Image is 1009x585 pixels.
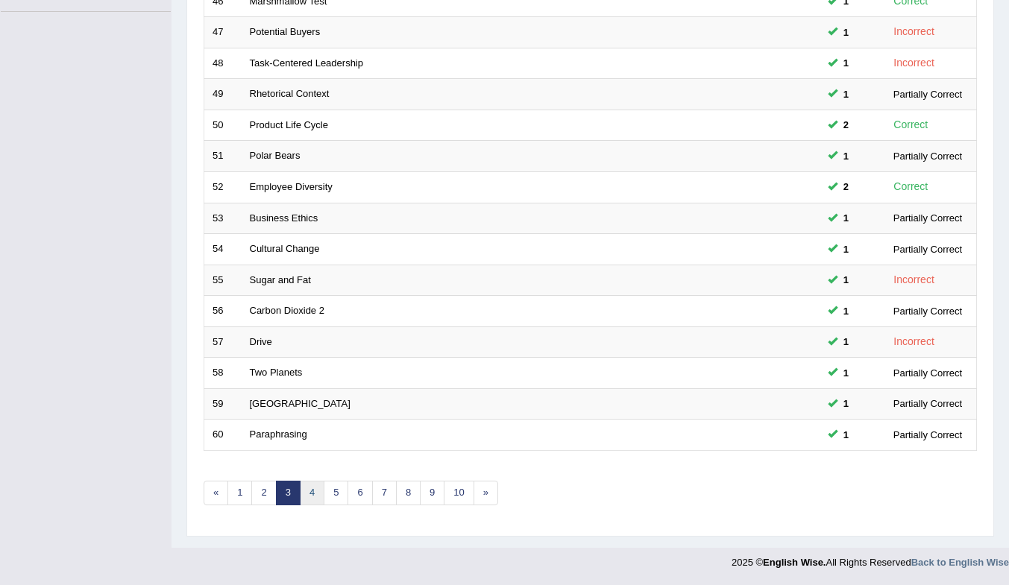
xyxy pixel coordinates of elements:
a: 8 [396,481,421,505]
span: You can still take this question [837,334,855,350]
span: You can still take this question [837,117,855,133]
div: Partially Correct [887,303,968,319]
a: Business Ethics [250,212,318,224]
a: 10 [444,481,474,505]
a: 3 [276,481,301,505]
a: Two Planets [250,367,303,378]
a: 1 [227,481,252,505]
a: 5 [324,481,348,505]
a: [GEOGRAPHIC_DATA] [250,398,351,409]
td: 58 [204,358,242,389]
span: You can still take this question [837,210,855,226]
td: 49 [204,79,242,110]
span: You can still take this question [837,86,855,102]
a: Carbon Dioxide 2 [250,305,324,316]
div: Partially Correct [887,148,968,164]
strong: English Wise. [763,557,826,568]
div: Incorrect [887,271,940,288]
a: Task-Centered Leadership [250,57,363,69]
td: 50 [204,110,242,141]
td: 54 [204,234,242,265]
span: You can still take this question [837,365,855,381]
td: 57 [204,326,242,358]
div: Incorrect [887,54,940,72]
td: 56 [204,296,242,327]
a: Back to English Wise [911,557,1009,568]
div: Partially Correct [887,365,968,381]
div: Partially Correct [887,427,968,443]
a: Potential Buyers [250,26,321,37]
td: 48 [204,48,242,79]
span: You can still take this question [837,241,855,257]
a: Paraphrasing [250,429,307,440]
a: 9 [420,481,444,505]
a: Product Life Cycle [250,119,329,130]
span: You can still take this question [837,148,855,164]
a: « [204,481,228,505]
span: You can still take this question [837,396,855,411]
a: Drive [250,336,272,347]
td: 51 [204,141,242,172]
a: » [474,481,498,505]
div: Correct [887,116,934,133]
a: Employee Diversity [250,181,333,192]
div: Partially Correct [887,396,968,411]
td: 55 [204,265,242,296]
span: You can still take this question [837,25,855,40]
div: Incorrect [887,333,940,350]
div: Correct [887,178,934,195]
div: 2025 © All Rights Reserved [732,548,1009,569]
td: 52 [204,171,242,203]
td: 59 [204,388,242,420]
a: 2 [251,481,276,505]
div: Partially Correct [887,86,968,102]
a: Cultural Change [250,243,320,254]
div: Partially Correct [887,210,968,226]
td: 60 [204,420,242,451]
div: Incorrect [887,23,940,40]
a: 7 [372,481,397,505]
span: You can still take this question [837,427,855,443]
span: You can still take this question [837,179,855,195]
a: Polar Bears [250,150,301,161]
td: 53 [204,203,242,234]
td: 47 [204,17,242,48]
span: You can still take this question [837,55,855,71]
span: You can still take this question [837,303,855,319]
a: Rhetorical Context [250,88,330,99]
a: 6 [348,481,372,505]
div: Partially Correct [887,241,968,257]
a: 4 [300,481,324,505]
a: Sugar and Fat [250,274,311,285]
span: You can still take this question [837,272,855,288]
